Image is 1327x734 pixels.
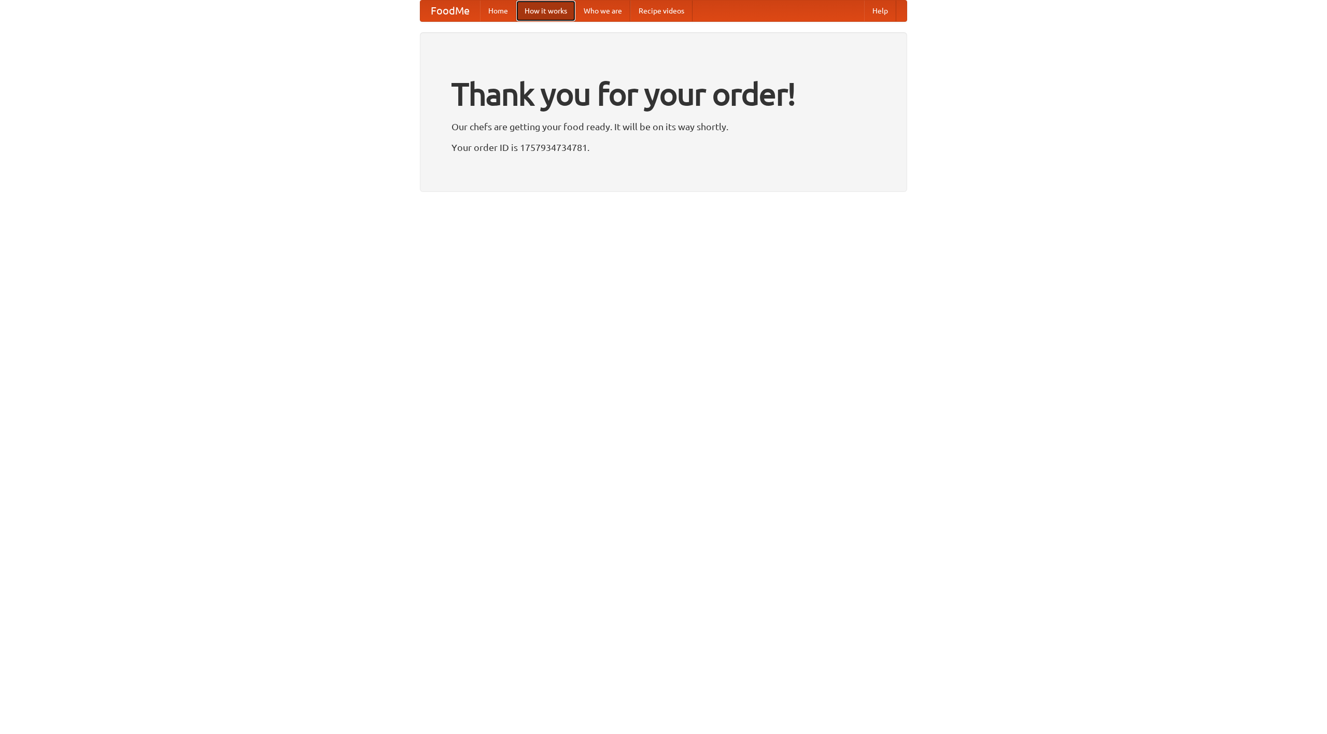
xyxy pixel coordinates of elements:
[451,69,876,119] h1: Thank you for your order!
[451,119,876,134] p: Our chefs are getting your food ready. It will be on its way shortly.
[575,1,630,21] a: Who we are
[480,1,516,21] a: Home
[451,140,876,155] p: Your order ID is 1757934734781.
[630,1,693,21] a: Recipe videos
[864,1,896,21] a: Help
[420,1,480,21] a: FoodMe
[516,1,575,21] a: How it works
